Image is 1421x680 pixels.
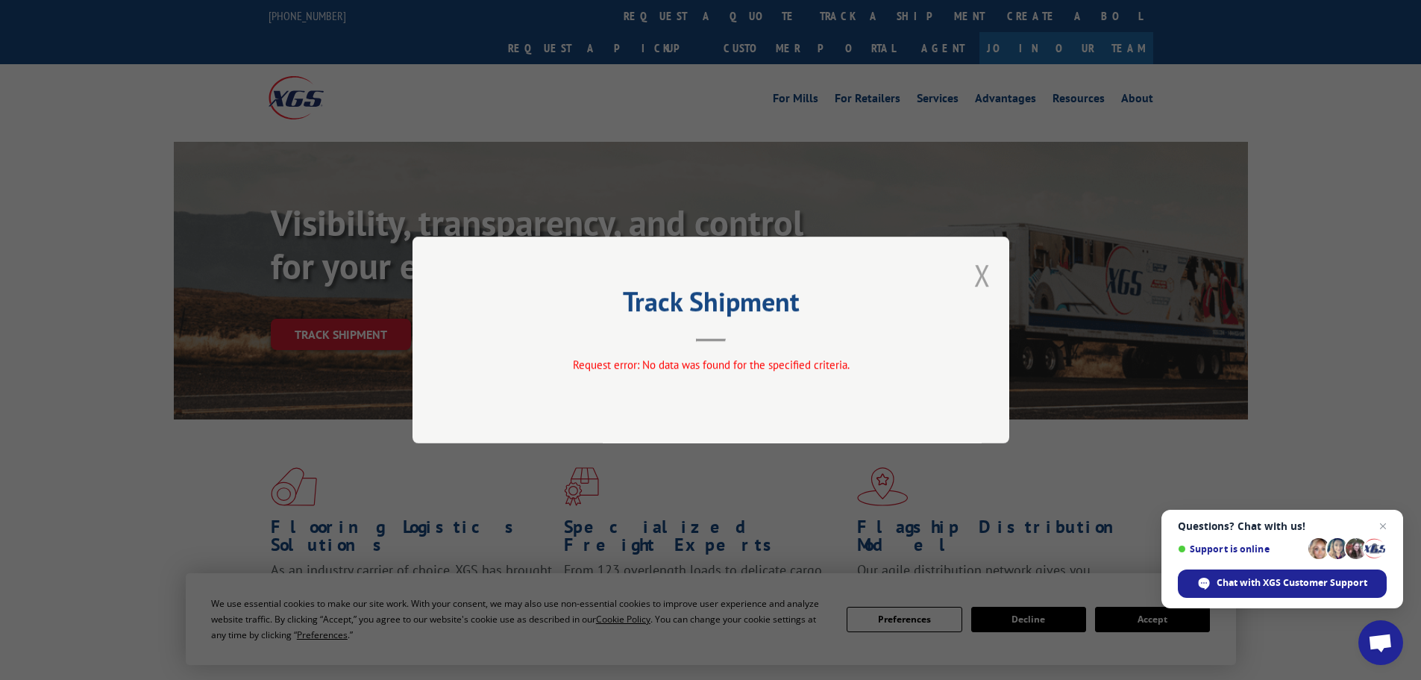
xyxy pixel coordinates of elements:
span: Request error: No data was found for the specified criteria. [572,358,849,372]
button: Close modal [974,255,991,295]
span: Chat with XGS Customer Support [1217,576,1367,590]
span: Questions? Chat with us! [1178,520,1387,532]
a: Open chat [1358,620,1403,665]
h2: Track Shipment [487,291,935,319]
span: Chat with XGS Customer Support [1178,570,1387,598]
span: Support is online [1178,543,1303,555]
